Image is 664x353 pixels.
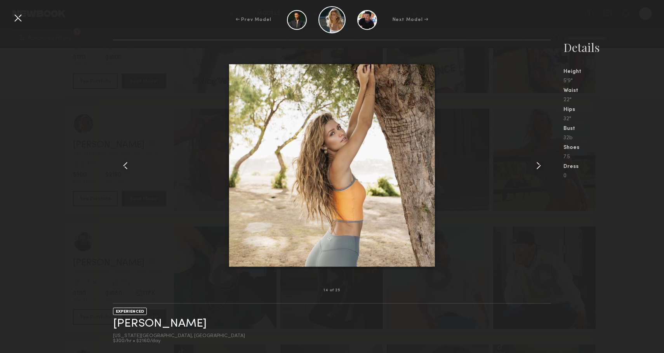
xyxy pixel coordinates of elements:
div: EXPERIENCED [113,308,147,315]
div: Bust [563,126,664,132]
div: 14 of 25 [323,289,340,292]
div: 7.5 [563,154,664,160]
div: ← Prev Model [236,16,271,23]
div: 32" [563,116,664,122]
div: 32b [563,135,664,141]
div: 5'9" [563,78,664,84]
div: Dress [563,164,664,170]
div: [US_STATE][GEOGRAPHIC_DATA], [GEOGRAPHIC_DATA] [113,334,245,339]
div: Waist [563,88,664,93]
div: Details [563,40,664,55]
div: 22" [563,97,664,103]
a: [PERSON_NAME] [113,318,207,330]
div: Hips [563,107,664,112]
div: Shoes [563,145,664,151]
div: 0 [563,173,664,179]
div: $300/hr • $2160/day [113,339,245,344]
div: Next Model → [393,16,429,23]
div: Height [563,69,664,74]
